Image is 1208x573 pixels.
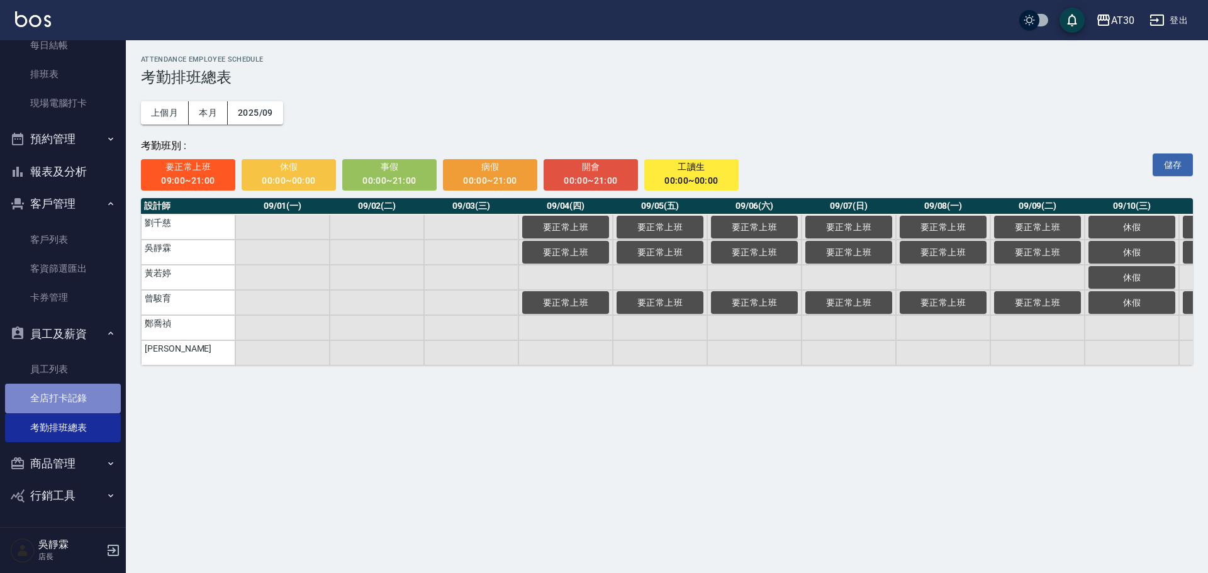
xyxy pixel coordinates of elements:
[141,340,235,365] td: [PERSON_NAME]
[805,291,892,314] button: 要正常上班
[707,198,802,214] th: 09/06(六)
[228,101,283,125] button: 2025/09
[141,290,235,315] td: 曾駿育
[5,155,121,188] button: 報表及分析
[629,222,691,232] span: 要正常上班
[534,222,597,232] span: 要正常上班
[1091,8,1139,33] button: AT30
[552,159,630,175] span: 開會
[5,447,121,480] button: 商品管理
[900,241,987,264] button: 要正常上班
[38,551,103,562] p: 店長
[443,159,537,191] button: 病假00:00~21:00
[5,413,121,442] a: 考勤排班總表
[723,247,786,257] span: 要正常上班
[1006,222,1069,232] span: 要正常上班
[452,173,529,189] div: 00:00~21:00
[342,159,437,191] button: 事假00:00~21:00
[817,298,880,308] span: 要正常上班
[1144,9,1193,32] button: 登出
[424,198,518,214] th: 09/03(三)
[990,198,1085,214] th: 09/09(二)
[141,240,235,265] td: 吳靜霖
[912,222,975,232] span: 要正常上班
[1006,298,1069,308] span: 要正常上班
[912,298,975,308] span: 要正常上班
[5,187,121,220] button: 客戶管理
[552,173,630,189] div: 00:00~21:00
[5,355,121,384] a: 員工列表
[5,384,121,413] a: 全店打卡記錄
[544,159,638,191] button: 開會00:00~21:00
[723,298,786,308] span: 要正常上班
[141,69,1193,86] h3: 考勤排班總表
[10,538,35,563] img: Person
[1088,266,1175,289] button: 休假
[994,241,1081,264] button: 要正常上班
[141,159,235,191] button: 要正常上班09:00~21:00
[805,216,892,238] button: 要正常上班
[522,291,609,314] button: 要正常上班
[5,31,121,60] a: 每日結帳
[522,216,609,238] button: 要正常上班
[1100,298,1163,308] span: 休假
[5,254,121,283] a: 客資篩選匯出
[141,315,235,340] td: 鄭喬禎
[629,247,691,257] span: 要正常上班
[141,55,1193,64] h2: ATTENDANCE EMPLOYEE SCHEDULE
[711,241,798,264] button: 要正常上班
[189,101,228,125] button: 本月
[250,173,328,189] div: 00:00~00:00
[653,173,730,189] div: 00:00~00:00
[1060,8,1085,33] button: save
[1153,153,1193,177] button: 儲存
[5,318,121,350] button: 員工及薪資
[38,538,103,551] h5: 吳靜霖
[900,291,987,314] button: 要正常上班
[711,216,798,238] button: 要正常上班
[5,123,121,155] button: 預約管理
[351,159,428,175] span: 事假
[5,283,121,312] a: 卡券管理
[5,89,121,118] a: 現場電腦打卡
[522,241,609,264] button: 要正常上班
[1006,247,1069,257] span: 要正常上班
[534,298,597,308] span: 要正常上班
[723,222,786,232] span: 要正常上班
[617,241,703,264] button: 要正常上班
[1085,198,1179,214] th: 09/10(三)
[150,159,227,175] span: 要正常上班
[235,198,330,214] th: 09/01(一)
[5,225,121,254] a: 客戶列表
[5,479,121,512] button: 行銷工具
[1100,247,1163,257] span: 休假
[141,214,235,240] td: 劉千慈
[1100,222,1163,232] span: 休假
[1100,272,1163,282] span: 休假
[330,198,424,214] th: 09/02(二)
[817,247,880,257] span: 要正常上班
[805,241,892,264] button: 要正常上班
[141,101,189,125] button: 上個月
[351,173,428,189] div: 00:00~21:00
[629,298,691,308] span: 要正常上班
[141,265,235,290] td: 黃若婷
[994,291,1081,314] button: 要正常上班
[1088,291,1175,314] button: 休假
[613,198,707,214] th: 09/05(五)
[617,216,703,238] button: 要正常上班
[653,159,730,175] span: 工讀生
[896,198,990,214] th: 09/08(一)
[994,216,1081,238] button: 要正常上班
[817,222,880,232] span: 要正常上班
[5,60,121,89] a: 排班表
[242,159,336,191] button: 休假00:00~00:00
[141,198,235,214] th: 設計師
[912,247,975,257] span: 要正常上班
[1088,216,1175,238] button: 休假
[1088,241,1175,264] button: 休假
[711,291,798,314] button: 要正常上班
[617,291,703,314] button: 要正常上班
[534,247,597,257] span: 要正常上班
[250,159,328,175] span: 休假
